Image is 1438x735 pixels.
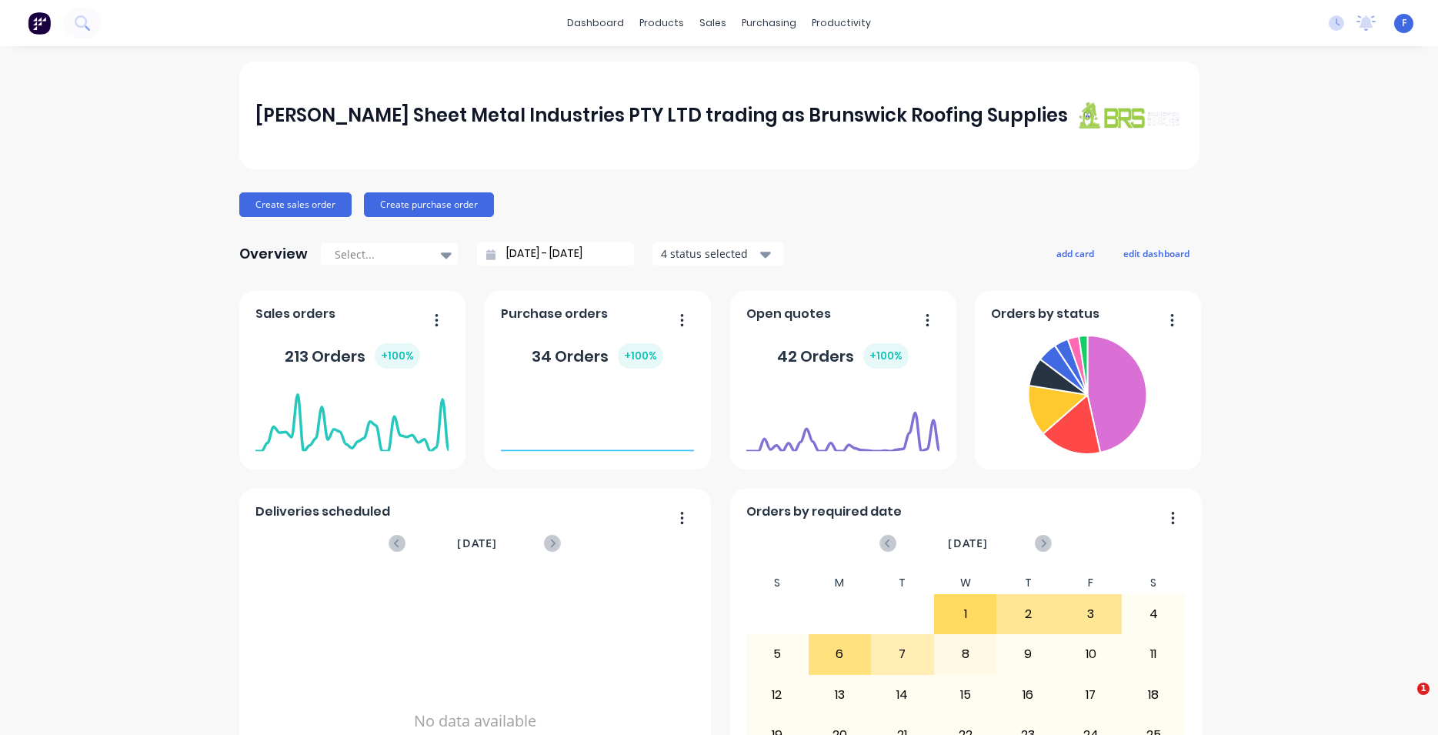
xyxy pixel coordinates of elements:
div: 4 status selected [661,246,758,262]
span: [DATE] [948,535,988,552]
div: 11 [1123,635,1184,673]
span: Orders by status [991,305,1099,323]
div: sales [692,12,734,35]
div: purchasing [734,12,804,35]
div: 16 [997,676,1059,714]
div: 13 [809,676,871,714]
div: + 100 % [375,343,420,369]
div: T [871,572,934,594]
div: products [632,12,692,35]
div: Overview [239,239,308,269]
div: 2 [997,595,1059,633]
div: S [746,572,809,594]
div: F [1059,572,1123,594]
span: Purchase orders [501,305,608,323]
button: Create sales order [239,192,352,217]
div: + 100 % [863,343,909,369]
div: 17 [1060,676,1122,714]
div: 213 Orders [285,343,420,369]
button: 4 status selected [652,242,783,266]
div: 9 [997,635,1059,673]
span: Sales orders [255,305,335,323]
div: 7 [872,635,933,673]
div: 5 [746,635,808,673]
div: 4 [1123,595,1184,633]
div: 14 [872,676,933,714]
div: productivity [804,12,879,35]
div: + 100 % [618,343,663,369]
div: 34 Orders [532,343,663,369]
div: 8 [935,635,996,673]
div: S [1122,572,1185,594]
span: 1 [1417,683,1430,695]
div: 18 [1123,676,1184,714]
span: Open quotes [746,305,831,323]
span: [DATE] [457,535,497,552]
button: Create purchase order [364,192,494,217]
div: 6 [809,635,871,673]
div: T [996,572,1059,594]
button: edit dashboard [1113,243,1199,263]
iframe: Intercom live chat [1386,683,1423,720]
div: 10 [1060,635,1122,673]
div: 3 [1060,595,1122,633]
button: add card [1046,243,1104,263]
a: dashboard [559,12,632,35]
div: 42 Orders [777,343,909,369]
div: 1 [935,595,996,633]
div: [PERSON_NAME] Sheet Metal Industries PTY LTD trading as Brunswick Roofing Supplies [255,100,1068,131]
img: J A Sheet Metal Industries PTY LTD trading as Brunswick Roofing Supplies [1075,101,1183,129]
span: F [1402,16,1406,30]
div: M [809,572,872,594]
div: 12 [746,676,808,714]
div: 15 [935,676,996,714]
div: W [934,572,997,594]
img: Factory [28,12,51,35]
